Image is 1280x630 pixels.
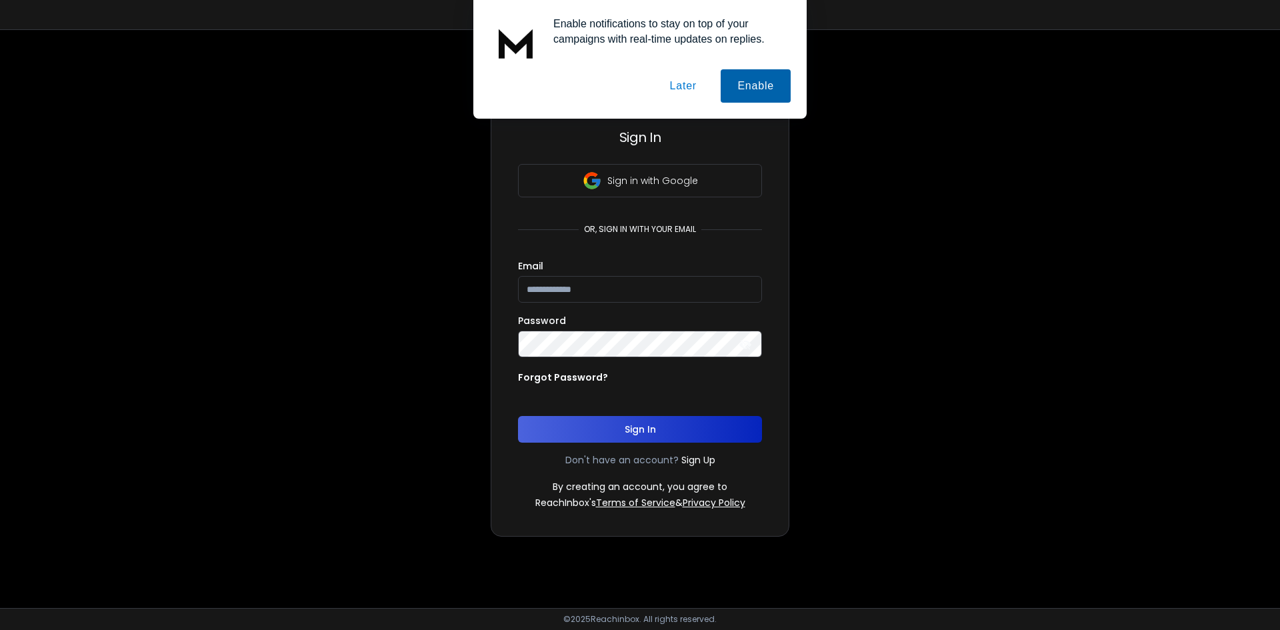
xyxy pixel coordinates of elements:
[579,224,701,235] p: or, sign in with your email
[563,614,717,625] p: © 2025 Reachinbox. All rights reserved.
[518,164,762,197] button: Sign in with Google
[565,453,679,467] p: Don't have an account?
[518,371,608,384] p: Forgot Password?
[535,496,745,509] p: ReachInbox's &
[653,69,713,103] button: Later
[681,453,715,467] a: Sign Up
[489,16,543,69] img: notification icon
[721,69,791,103] button: Enable
[543,16,791,47] div: Enable notifications to stay on top of your campaigns with real-time updates on replies.
[596,496,675,509] a: Terms of Service
[518,261,543,271] label: Email
[518,128,762,147] h3: Sign In
[518,416,762,443] button: Sign In
[607,174,698,187] p: Sign in with Google
[518,316,566,325] label: Password
[683,496,745,509] a: Privacy Policy
[553,480,727,493] p: By creating an account, you agree to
